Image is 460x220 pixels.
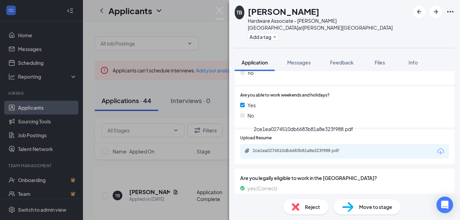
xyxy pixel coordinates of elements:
[244,148,250,153] svg: Paperclip
[413,6,425,18] button: ArrowLeftNew
[446,8,454,16] svg: Ellipses
[236,9,242,16] div: TB
[247,101,256,109] span: Yes
[242,59,268,66] span: Application
[244,148,356,154] a: Paperclip2ce1ea0274510db6683b81a8e323f988.pdf
[359,203,392,211] span: Move to stage
[287,59,311,66] span: Messages
[330,59,354,66] span: Feedback
[430,6,442,18] button: ArrowRight
[253,148,349,153] div: 2ce1ea0274510db6683b81a8e323f988.pdf
[240,135,272,141] span: Upload Resume
[240,174,449,182] span: Are you legally eligible to work in the [GEOGRAPHIC_DATA]?
[273,35,277,39] svg: Plus
[436,147,445,156] svg: Download
[409,59,418,66] span: Info
[247,112,254,119] span: No
[240,92,330,99] span: Are you able to work weekends and holidays?
[436,197,453,213] div: Open Intercom Messenger
[248,33,279,40] button: PlusAdd a tag
[248,69,254,77] span: no
[247,184,277,192] span: yes (Correct)
[305,203,320,211] span: Reject
[254,125,353,133] div: 2ce1ea0274510db6683b81a8e323f988.pdf
[432,8,440,16] svg: ArrowRight
[248,17,410,31] div: Hardware Associate - [PERSON_NAME][GEOGRAPHIC_DATA] at [PERSON_NAME][GEOGRAPHIC_DATA]
[248,6,319,17] h1: [PERSON_NAME]
[415,8,423,16] svg: ArrowLeftNew
[375,59,385,66] span: Files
